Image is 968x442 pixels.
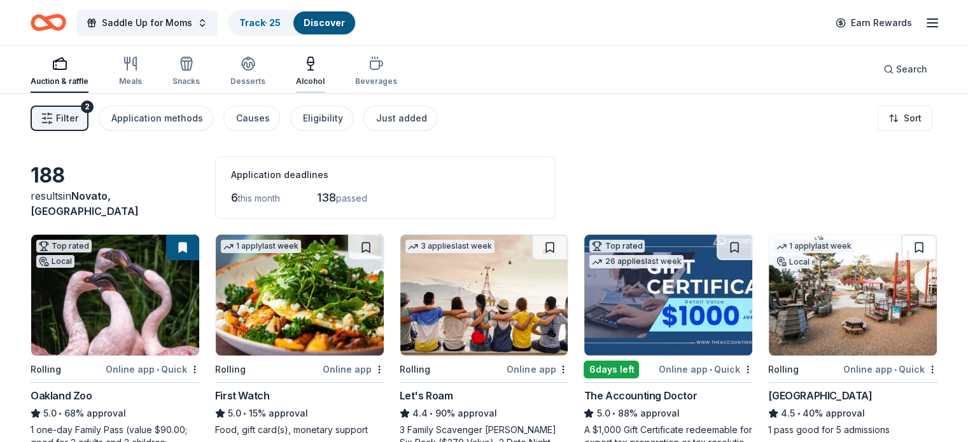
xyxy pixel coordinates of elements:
div: Snacks [172,76,200,86]
div: results [31,188,200,219]
div: Eligibility [303,111,343,126]
button: Sort [878,106,932,131]
span: • [59,408,62,418]
img: Image for The Accounting Doctor [584,235,752,356]
div: [GEOGRAPHIC_DATA] [768,388,872,403]
button: Filter2 [31,106,88,131]
div: 1 apply last week [221,240,301,253]
span: Search [896,62,927,77]
a: Home [31,8,66,38]
span: • [797,408,801,418]
span: 4.4 [412,406,428,421]
span: Filter [56,111,78,126]
div: Online app [507,361,568,377]
a: Image for First Watch1 applylast weekRollingOnline appFirst Watch5.0•15% approvalFood, gift card(... [215,234,384,436]
div: 90% approval [400,406,569,421]
div: 68% approval [31,406,200,421]
div: Desserts [230,76,265,86]
a: Track· 25 [239,17,281,28]
div: Online app Quick [843,361,937,377]
button: Application methods [99,106,213,131]
div: Top rated [36,240,92,252]
span: 5.0 [596,406,610,421]
img: Image for Bay Area Discovery Museum [769,235,937,356]
div: 2 [81,100,94,113]
span: 138 [317,191,336,204]
div: 188 [31,163,200,188]
span: Novato, [GEOGRAPHIC_DATA] [31,190,139,218]
span: in [31,190,139,218]
span: • [243,408,246,418]
div: Local [36,255,74,268]
div: 3 applies last week [405,240,495,253]
div: 1 apply last week [774,240,854,253]
div: Online app Quick [659,361,753,377]
div: Rolling [768,362,799,377]
a: Discover [304,17,345,28]
span: • [157,364,159,375]
button: Eligibility [290,106,353,131]
span: 5.0 [228,406,241,421]
span: • [894,364,897,375]
div: 26 applies last week [589,255,684,268]
div: Causes [236,111,270,126]
span: Sort [904,111,922,126]
div: 40% approval [768,406,937,421]
span: • [430,408,433,418]
button: Meals [119,51,142,93]
div: Application methods [111,111,203,126]
span: • [612,408,615,418]
div: Alcohol [296,76,325,86]
button: Just added [363,106,437,131]
div: Rolling [31,362,61,377]
div: Beverages [355,76,397,86]
div: 88% approval [584,406,753,421]
div: Meals [119,76,142,86]
img: Image for Let's Roam [400,235,568,356]
div: Rolling [400,362,430,377]
div: 1 pass good for 5 admissions [768,424,937,436]
span: 5.0 [43,406,57,421]
span: 4.5 [781,406,795,421]
button: Track· 25Discover [228,10,356,36]
button: Snacks [172,51,200,93]
div: Online app [323,361,384,377]
div: Local [774,256,812,268]
div: Oakland Zoo [31,388,92,403]
div: Top rated [589,240,645,252]
button: Causes [223,106,280,131]
span: this month [238,193,280,204]
img: Image for First Watch [216,235,384,356]
img: Image for Oakland Zoo [31,235,199,356]
button: Beverages [355,51,397,93]
div: First Watch [215,388,270,403]
a: Earn Rewards [828,11,920,34]
div: Application deadlines [231,167,539,183]
button: Auction & raffle [31,51,88,93]
button: Alcohol [296,51,325,93]
div: 15% approval [215,406,384,421]
div: Just added [376,111,427,126]
div: Rolling [215,362,246,377]
div: Let's Roam [400,388,453,403]
div: The Accounting Doctor [584,388,697,403]
span: • [710,364,712,375]
div: Auction & raffle [31,76,88,86]
span: Saddle Up for Moms [102,15,192,31]
button: Desserts [230,51,265,93]
button: Saddle Up for Moms [76,10,218,36]
div: Food, gift card(s), monetary support [215,424,384,436]
div: Online app Quick [106,361,200,377]
button: Search [873,57,937,82]
span: passed [336,193,367,204]
span: 6 [231,191,238,204]
div: 6 days left [584,361,639,378]
a: Image for Bay Area Discovery Museum1 applylast weekLocalRollingOnline app•Quick[GEOGRAPHIC_DATA]4... [768,234,937,436]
